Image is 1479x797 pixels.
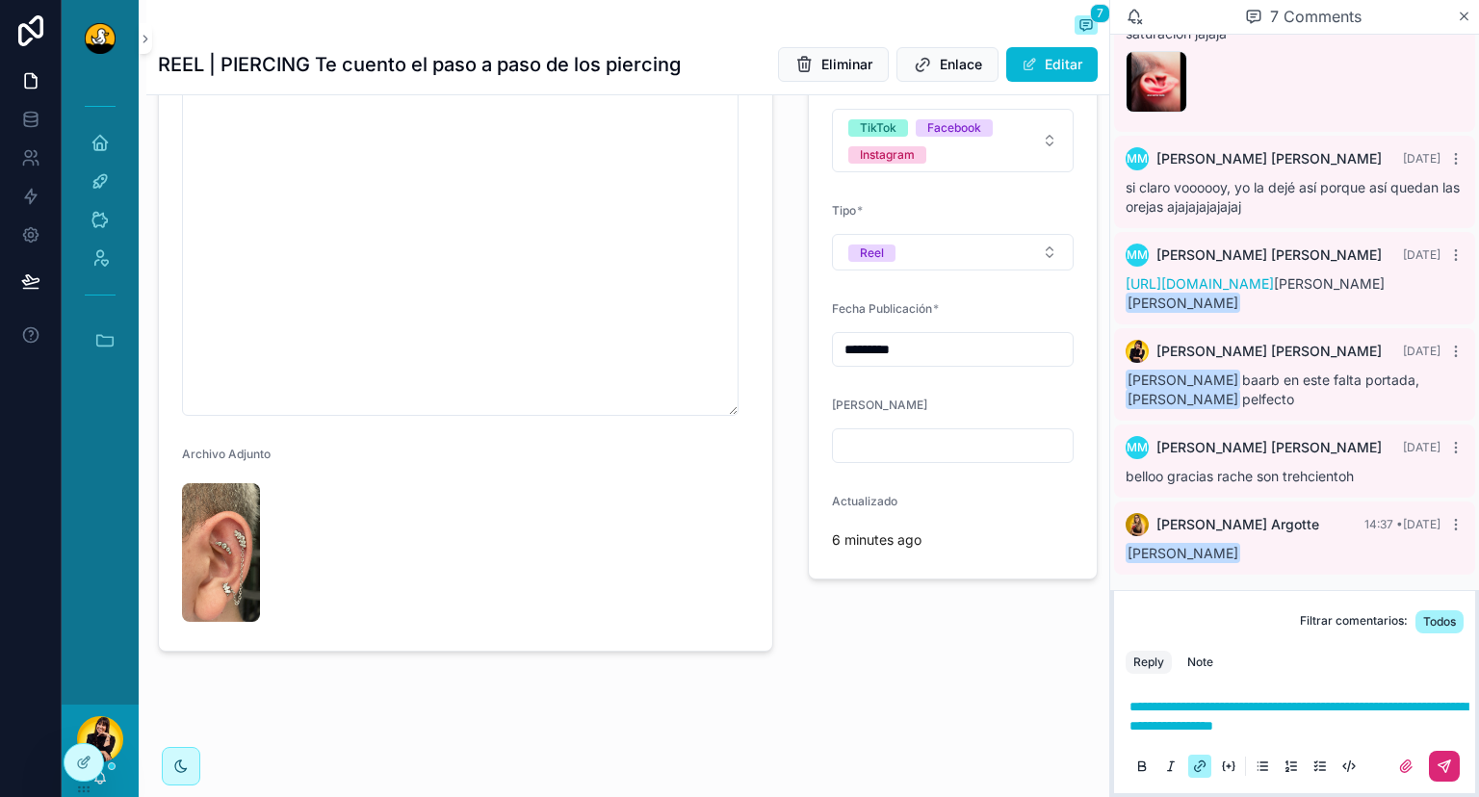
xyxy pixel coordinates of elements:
[1270,5,1362,28] span: 7 Comments
[1126,468,1354,484] span: belloo gracias rache son trehcientoh
[848,144,926,164] button: Unselect INSTAGRAM
[1127,440,1148,455] span: MM
[832,530,921,550] p: 6 minutes ago
[1403,151,1440,166] span: [DATE]
[182,447,271,461] span: Archivo Adjunto
[832,203,856,218] span: Tipo
[860,244,884,262] div: Reel
[1187,655,1213,670] div: Note
[927,119,981,137] div: Facebook
[848,243,895,262] button: Unselect REEL
[1403,247,1440,262] span: [DATE]
[1006,47,1098,82] button: Editar
[916,117,993,137] button: Unselect FACEBOOK
[896,47,999,82] button: Enlace
[1126,370,1240,390] span: [PERSON_NAME]
[1126,293,1240,313] span: [PERSON_NAME]
[848,117,908,137] button: Unselect TIK_TOK
[1156,149,1382,168] span: [PERSON_NAME] [PERSON_NAME]
[860,146,915,164] div: Instagram
[1300,613,1408,633] span: Filtrar comentarios:
[1156,438,1382,457] span: [PERSON_NAME] [PERSON_NAME]
[1403,344,1440,358] span: [DATE]
[832,494,897,508] span: Actualizado
[832,109,1074,172] button: Select Button
[158,51,681,78] h1: REEL | PIERCING Te cuento el paso a paso de los piercing
[1156,342,1382,361] span: [PERSON_NAME] [PERSON_NAME]
[778,47,889,82] button: Eliminar
[832,398,927,412] span: [PERSON_NAME]
[85,23,116,54] img: App logo
[1126,179,1460,215] span: si claro voooooy, yo la dejé así porque así quedan las orejas ajajajajajajaj
[1075,15,1098,39] button: 7
[1126,389,1240,409] span: [PERSON_NAME]
[1364,517,1440,531] span: 14:37 • [DATE]
[940,55,982,74] span: Enlace
[1156,245,1382,265] span: [PERSON_NAME] [PERSON_NAME]
[1415,610,1464,633] button: Todos
[821,55,872,74] span: Eliminar
[1126,651,1172,674] button: Reply
[1180,651,1221,674] button: Note
[832,234,1074,270] button: Select Button
[1156,515,1319,534] span: [PERSON_NAME] Argotte
[1403,440,1440,454] span: [DATE]
[1090,4,1110,23] span: 7
[1127,151,1148,167] span: MM
[182,483,260,622] img: portada10.png
[860,119,896,137] div: TikTok
[832,301,932,316] span: Fecha Publicación
[1126,275,1274,292] a: [URL][DOMAIN_NAME]
[1126,543,1240,563] span: [PERSON_NAME]
[62,77,139,395] div: scrollable content
[1126,372,1419,407] span: baarb en este falta portada, pelfecto
[1127,247,1148,263] span: MM
[1126,275,1385,311] span: [PERSON_NAME]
